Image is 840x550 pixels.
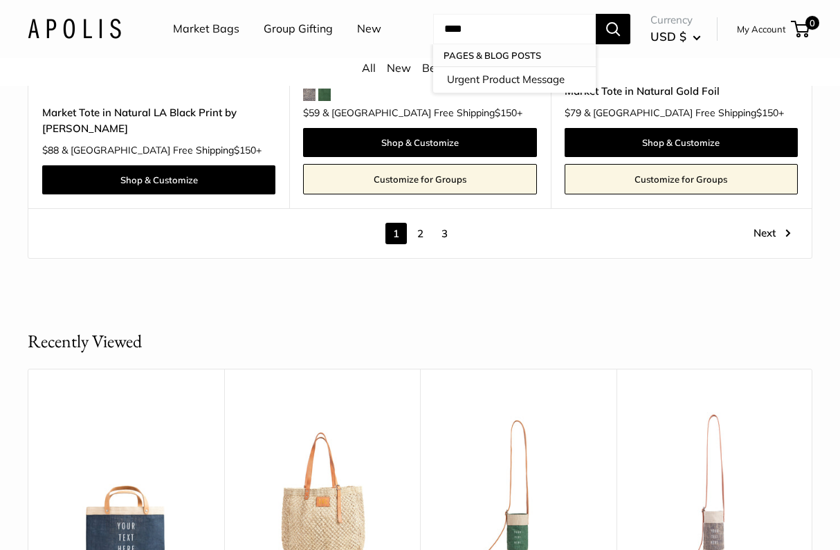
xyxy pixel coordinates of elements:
[387,61,411,75] a: New
[737,21,786,37] a: My Account
[62,145,262,155] span: & [GEOGRAPHIC_DATA] Free Shipping +
[565,128,798,157] a: Shop & Customize
[433,66,596,93] a: Urgent Product Message
[754,223,791,244] a: Next
[433,14,596,44] input: Search...
[565,164,798,194] a: Customize for Groups
[584,108,784,118] span: & [GEOGRAPHIC_DATA] Free Shipping +
[264,19,333,39] a: Group Gifting
[385,223,407,244] span: 1
[322,108,522,118] span: & [GEOGRAPHIC_DATA] Free Shipping +
[303,107,320,119] span: $59
[410,223,431,244] a: 2
[362,61,376,75] a: All
[42,104,275,137] a: Market Tote in Natural LA Black Print by [PERSON_NAME]
[596,14,630,44] button: Search
[173,19,239,39] a: Market Bags
[422,61,479,75] a: Bestsellers
[805,16,819,30] span: 0
[357,19,381,39] a: New
[650,26,701,48] button: USD $
[42,165,275,194] a: Shop & Customize
[303,164,536,194] a: Customize for Groups
[650,29,686,44] span: USD $
[234,144,256,156] span: $150
[756,107,778,119] span: $150
[28,19,121,39] img: Apolis
[650,10,701,30] span: Currency
[28,328,142,355] h2: Recently Viewed
[42,144,59,156] span: $88
[303,128,536,157] a: Shop & Customize
[792,21,810,37] a: 0
[565,83,798,99] a: Market Tote in Natural Gold Foil
[433,44,596,66] p: Pages & Blog posts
